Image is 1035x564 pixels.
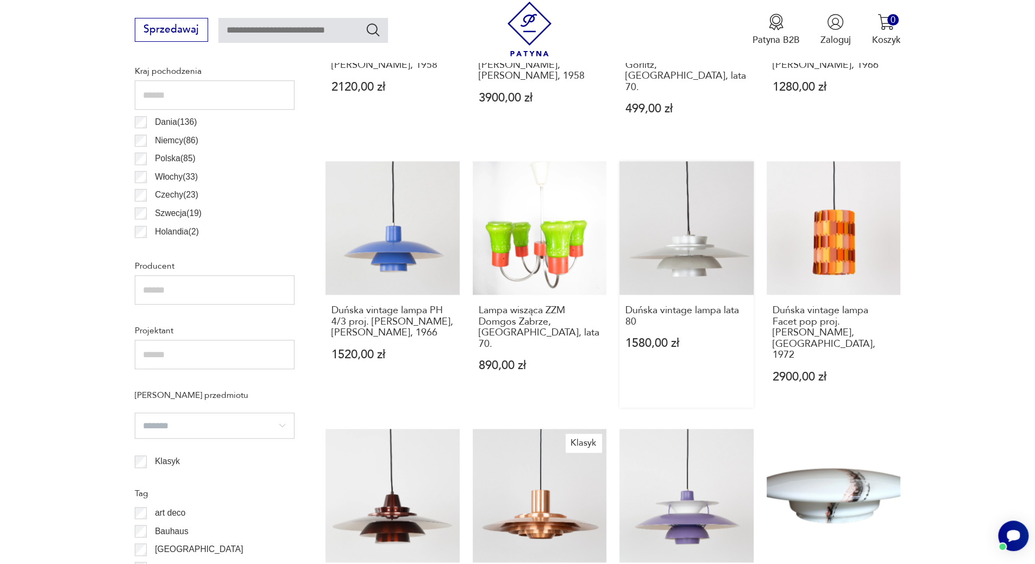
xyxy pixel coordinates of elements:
iframe: Smartsupp widget button [998,521,1028,551]
h3: Duńska vintage lampa PH 4/3 proj. [PERSON_NAME], [PERSON_NAME], 1966 [773,37,895,71]
h3: Duńska vintage lampa PH 4/3 proj. [PERSON_NAME], [PERSON_NAME], 1966 [331,305,454,338]
p: 1280,00 zł [773,81,895,93]
button: 0Koszyk [871,14,900,46]
p: Patyna B2B [752,34,800,46]
p: Producent [135,259,294,273]
p: Bauhaus [155,524,189,538]
a: Ikona medaluPatyna B2B [752,14,800,46]
p: [GEOGRAPHIC_DATA] [155,542,243,556]
button: Sprzedawaj [135,18,208,42]
img: Ikonka użytkownika [827,14,844,30]
a: Duńska vintage lampa Facet pop proj. Louis Weisdorf, Lufa, 1972Duńska vintage lampa Facet pop pro... [767,161,901,408]
p: Niemcy ( 86 ) [155,134,198,148]
p: Polska ( 85 ) [155,151,196,166]
p: 499,00 zł [625,103,748,115]
p: [PERSON_NAME] przedmiotu [135,388,294,402]
h3: Lampa wisząca ZZM Domgos Zabrze, [GEOGRAPHIC_DATA], lata 70. [479,305,601,350]
img: Ikona koszyka [877,14,894,30]
h3: Lampa wisząca, VEB Beleuchtungsglaskombinat Görlitz, [GEOGRAPHIC_DATA], lata 70. [625,37,748,93]
p: art deco [155,506,185,520]
p: Szwecja ( 19 ) [155,206,202,220]
button: Patyna B2B [752,14,800,46]
h3: Duńska vintage lampa lata 80 [625,305,748,327]
p: Koszyk [871,34,900,46]
div: 0 [887,14,899,26]
img: Patyna - sklep z meblami i dekoracjami vintage [502,2,557,56]
p: 2120,00 zł [331,81,454,93]
p: Tag [135,486,294,500]
p: Czechy ( 23 ) [155,188,198,202]
p: Zaloguj [820,34,851,46]
p: Holandia ( 2 ) [155,225,199,239]
a: Sprzedawaj [135,26,208,35]
p: Dania ( 136 ) [155,115,197,129]
p: Projektant [135,324,294,338]
p: Włochy ( 33 ) [155,170,198,184]
img: Ikona medalu [768,14,785,30]
button: Szukaj [365,22,381,37]
a: Lampa wisząca ZZM Domgos Zabrze, Polska, lata 70.Lampa wisząca ZZM Domgos Zabrze, [GEOGRAPHIC_DAT... [473,161,607,408]
p: 3900,00 zł [479,92,601,104]
a: Duńska vintage lampa PH 4/3 proj. Poul Henningsen, Louis Poulsen, 1966Duńska vintage lampa PH 4/3... [325,161,460,408]
h3: Para duńskich vintage lamp PH 5 proj. [PERSON_NAME], [PERSON_NAME], 1958 [479,37,601,82]
h3: Duńska vintage lampa PH 5 proj. [PERSON_NAME], [PERSON_NAME], 1958 [331,37,454,71]
button: Zaloguj [820,14,851,46]
p: Kraj pochodzenia [135,64,294,78]
h3: Duńska vintage lampa Facet pop proj. [PERSON_NAME], [GEOGRAPHIC_DATA], 1972 [773,305,895,360]
p: Klasyk [155,454,180,468]
p: 2900,00 zł [773,371,895,383]
p: 1580,00 zł [625,338,748,349]
p: 890,00 zł [479,360,601,371]
a: Duńska vintage lampa lata 80Duńska vintage lampa lata 801580,00 zł [619,161,754,408]
p: 1520,00 zł [331,349,454,360]
p: [GEOGRAPHIC_DATA] ( 2 ) [155,243,253,257]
